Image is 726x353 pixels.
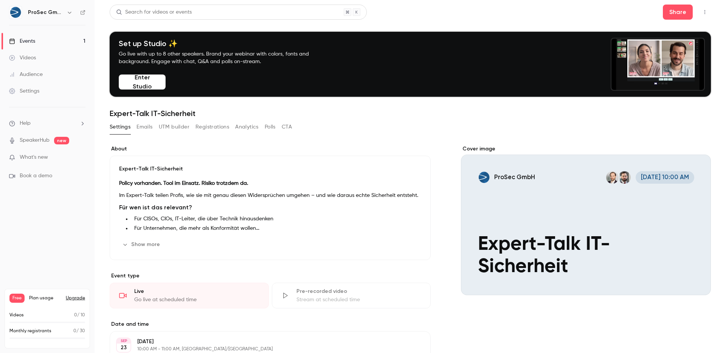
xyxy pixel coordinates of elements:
p: Event type [110,272,431,280]
button: Emails [137,121,152,133]
p: Expert-Talk IT-Sicherheit [119,165,421,173]
button: Registrations [195,121,229,133]
a: SpeakerHub [20,136,50,144]
span: Help [20,119,31,127]
span: Plan usage [29,295,61,301]
img: ProSec GmbH [9,6,22,19]
div: LiveGo live at scheduled time [110,283,269,308]
p: Im Expert-Talk teilen Profis, wie sie mit genau diesen Widersprüchen umgehen – und wie daraus ech... [119,191,421,200]
p: Videos [9,312,24,319]
span: 0 [74,313,77,317]
h6: ProSec GmbH [28,9,64,16]
span: new [54,137,69,144]
li: Für CISOs, CIOs, IT-Leiter, die über Technik hinausdenken [131,215,421,223]
div: SEP [117,338,130,344]
label: About [110,145,431,153]
button: Share [663,5,693,20]
div: Events [9,37,35,45]
div: Stream at scheduled time [296,296,422,303]
button: Upgrade [66,295,85,301]
section: Cover image [461,145,711,295]
p: 10:00 AM - 11:00 AM, [GEOGRAPHIC_DATA]/[GEOGRAPHIC_DATA] [137,346,391,352]
h2: Für wen ist das relevant? [119,203,421,212]
button: Enter Studio [119,74,166,90]
div: Pre-recorded videoStream at scheduled time [272,283,431,308]
p: Monthly registrants [9,328,51,334]
label: Date and time [110,320,431,328]
button: CTA [282,121,292,133]
div: Search for videos or events [116,8,192,16]
h1: Expert-Talk IT-Sicherheit [110,109,711,118]
p: / 30 [73,328,85,334]
h4: Set up Studio ✨ [119,39,327,48]
div: Videos [9,54,36,62]
div: Settings [9,87,39,95]
button: Show more [119,238,164,251]
span: Free [9,294,25,303]
button: UTM builder [159,121,189,133]
p: 23 [121,344,127,351]
p: Go live with up to 8 other speakers. Brand your webinar with colors, fonts and background. Engage... [119,50,327,65]
span: Book a demo [20,172,52,180]
span: 0 [73,329,76,333]
button: Polls [265,121,276,133]
span: What's new [20,153,48,161]
p: [DATE] [137,338,391,345]
div: Live [134,288,259,295]
div: Go live at scheduled time [134,296,259,303]
li: help-dropdown-opener [9,119,85,127]
button: Settings [110,121,130,133]
p: / 10 [74,312,85,319]
div: Pre-recorded video [296,288,422,295]
strong: Policy vorhanden. Tool im Einsatz. Risiko trotzdem da. [119,181,248,186]
button: Analytics [235,121,259,133]
li: Für Unternehmen, die mehr als Konformität wollen [131,224,421,232]
label: Cover image [461,145,711,153]
div: Audience [9,71,43,78]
